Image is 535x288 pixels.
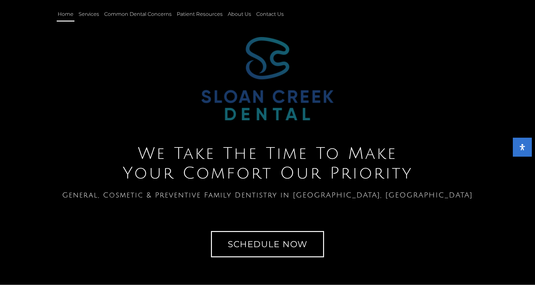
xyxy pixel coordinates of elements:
[57,7,74,22] a: Home
[176,7,224,22] a: Patient Resources
[201,37,334,120] img: Sloan Creek Dental Logo
[255,7,285,22] a: Contact Us
[78,7,100,22] a: Services
[513,138,532,157] button: Open Accessibility Panel
[103,7,173,22] a: Common Dental Concerns
[227,7,252,22] a: About Us
[228,240,308,248] span: Schedule Now
[211,231,324,257] a: Schedule Now
[3,144,532,184] h2: We Take The Time To Make Your Comfort Our Priority
[57,7,368,22] nav: Menu
[3,191,532,199] h1: General, Cosmetic & Preventive Family Dentistry in [GEOGRAPHIC_DATA], [GEOGRAPHIC_DATA]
